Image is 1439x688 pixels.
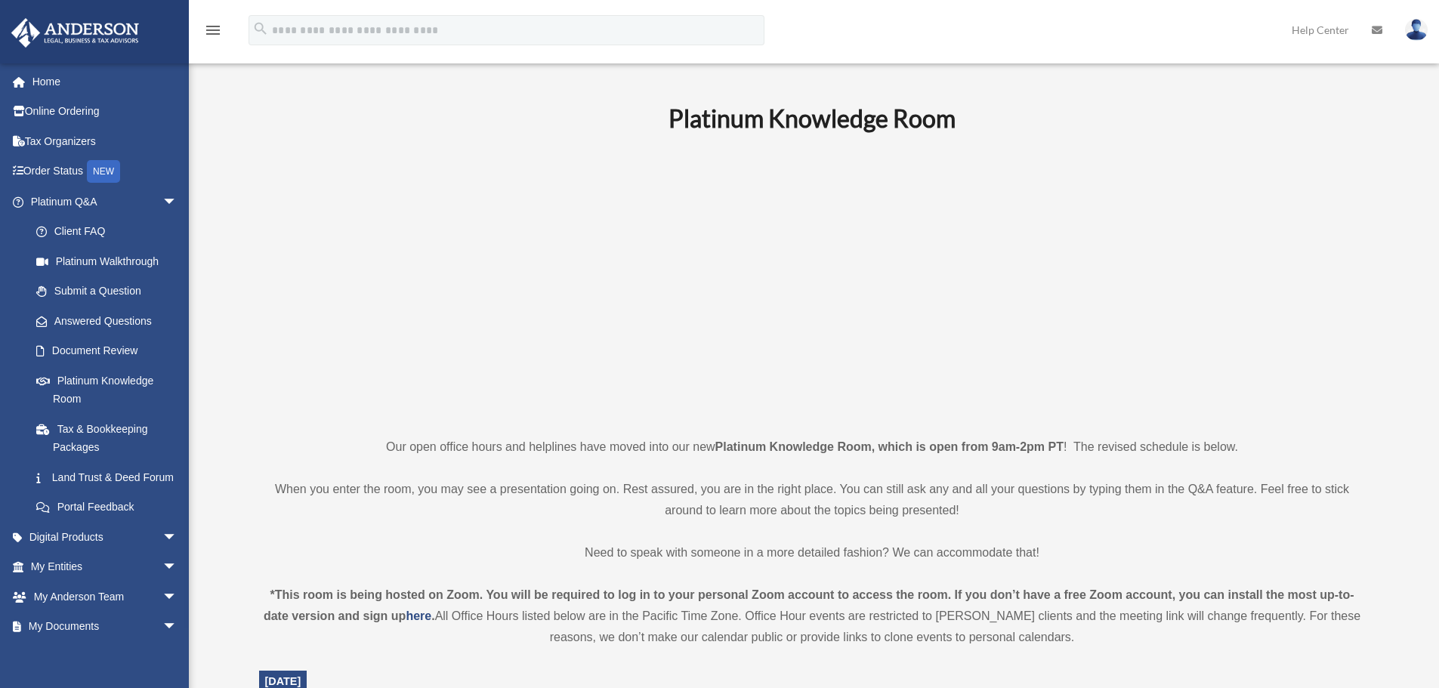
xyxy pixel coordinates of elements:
[162,582,193,612] span: arrow_drop_down
[21,492,200,523] a: Portal Feedback
[11,97,200,127] a: Online Ordering
[7,18,144,48] img: Anderson Advisors Platinum Portal
[21,276,200,307] a: Submit a Question
[204,21,222,39] i: menu
[11,126,200,156] a: Tax Organizers
[431,609,434,622] strong: .
[11,612,200,642] a: My Documentsarrow_drop_down
[162,552,193,583] span: arrow_drop_down
[21,246,200,276] a: Platinum Walkthrough
[162,612,193,643] span: arrow_drop_down
[252,20,269,37] i: search
[21,462,200,492] a: Land Trust & Deed Forum
[669,103,956,133] b: Platinum Knowledge Room
[715,440,1064,453] strong: Platinum Knowledge Room, which is open from 9am-2pm PT
[204,26,222,39] a: menu
[21,414,200,462] a: Tax & Bookkeeping Packages
[21,217,200,247] a: Client FAQ
[162,522,193,553] span: arrow_drop_down
[11,582,200,612] a: My Anderson Teamarrow_drop_down
[21,306,200,336] a: Answered Questions
[264,588,1354,622] strong: *This room is being hosted on Zoom. You will be required to log in to your personal Zoom account ...
[11,187,200,217] a: Platinum Q&Aarrow_drop_down
[259,542,1366,563] p: Need to speak with someone in a more detailed fashion? We can accommodate that!
[11,156,200,187] a: Order StatusNEW
[585,153,1039,409] iframe: 231110_Toby_KnowledgeRoom
[259,585,1366,648] div: All Office Hours listed below are in the Pacific Time Zone. Office Hour events are restricted to ...
[265,675,301,687] span: [DATE]
[259,437,1366,458] p: Our open office hours and helplines have moved into our new ! The revised schedule is below.
[162,187,193,218] span: arrow_drop_down
[11,522,200,552] a: Digital Productsarrow_drop_down
[21,336,200,366] a: Document Review
[87,160,120,183] div: NEW
[259,479,1366,521] p: When you enter the room, you may see a presentation going on. Rest assured, you are in the right ...
[21,366,193,414] a: Platinum Knowledge Room
[11,66,200,97] a: Home
[406,609,431,622] a: here
[1405,19,1428,41] img: User Pic
[11,552,200,582] a: My Entitiesarrow_drop_down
